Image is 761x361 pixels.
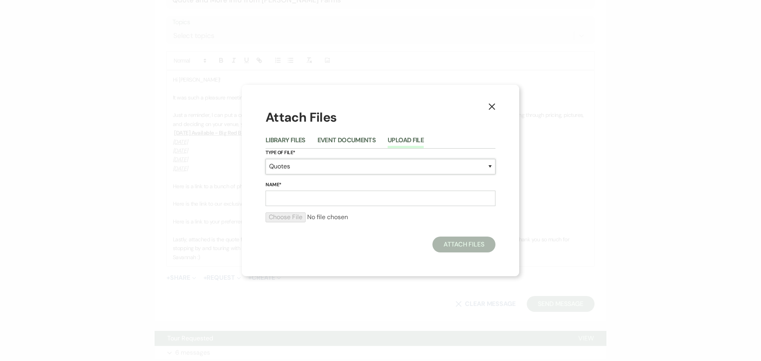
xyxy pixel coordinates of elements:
[266,181,495,189] label: Name*
[266,109,495,126] h1: Attach Files
[266,149,495,157] label: Type of File*
[388,137,424,148] button: Upload File
[317,137,376,148] button: Event Documents
[432,237,495,252] button: Attach Files
[266,137,306,148] button: Library Files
